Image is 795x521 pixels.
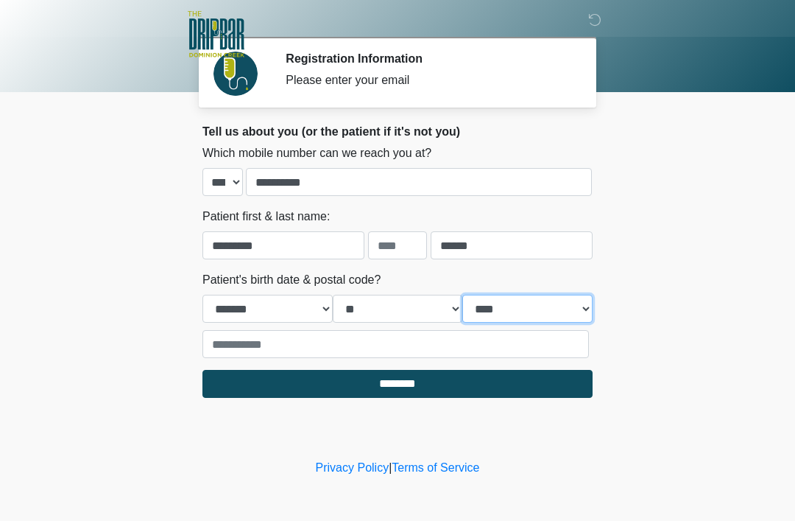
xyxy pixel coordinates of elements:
label: Patient's birth date & postal code? [202,271,381,289]
label: Patient first & last name: [202,208,330,225]
a: Terms of Service [392,461,479,474]
label: Which mobile number can we reach you at? [202,144,431,162]
div: Please enter your email [286,71,570,89]
h2: Tell us about you (or the patient if it's not you) [202,125,593,139]
img: The DRIPBaR - San Antonio Dominion Creek Logo [188,11,244,60]
a: Privacy Policy [316,461,389,474]
a: | [389,461,392,474]
img: Agent Avatar [213,52,258,96]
